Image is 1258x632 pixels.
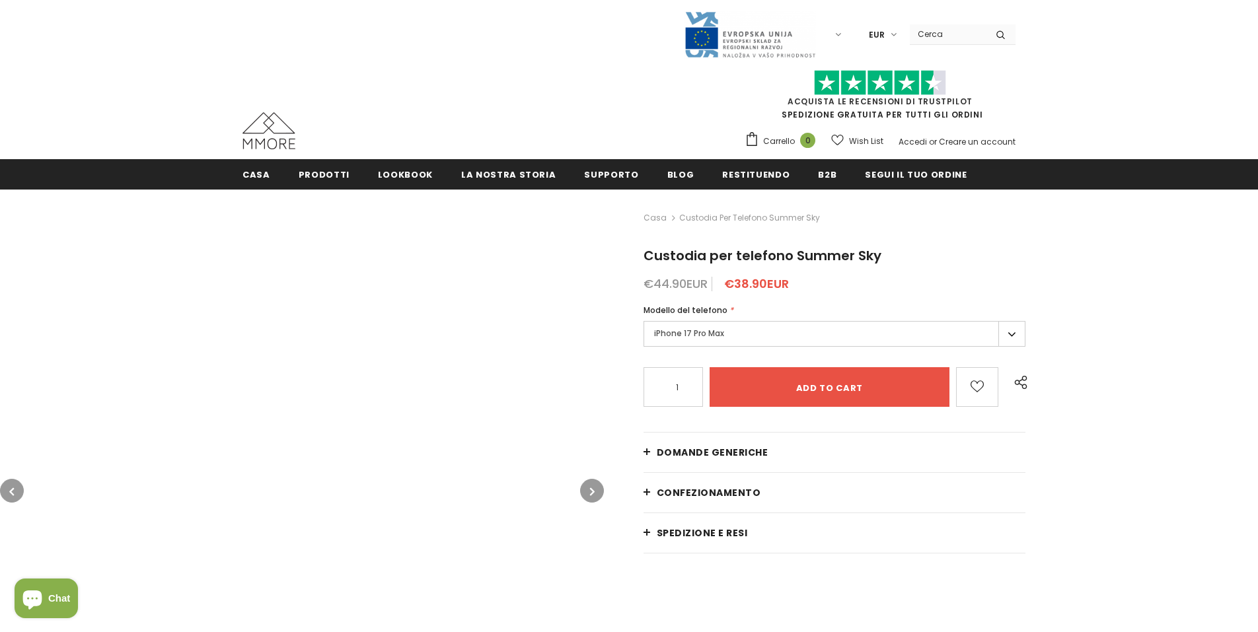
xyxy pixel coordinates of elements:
[722,168,790,181] span: Restituendo
[644,246,881,265] span: Custodia per telefono Summer Sky
[657,526,748,540] span: Spedizione e resi
[667,168,694,181] span: Blog
[788,96,973,107] a: Acquista le recensioni di TrustPilot
[644,210,667,226] a: Casa
[800,133,815,148] span: 0
[745,76,1016,120] span: SPEDIZIONE GRATUITA PER TUTTI GLI ORDINI
[939,136,1016,147] a: Creare un account
[814,70,946,96] img: Fidati di Pilot Stars
[378,168,433,181] span: Lookbook
[644,304,727,316] span: Modello del telefono
[684,11,816,59] img: Javni Razpis
[299,168,350,181] span: Prodotti
[11,579,82,621] inbox-online-store-chat: Shopify online store chat
[644,513,1025,553] a: Spedizione e resi
[644,275,708,292] span: €44.90EUR
[899,136,927,147] a: Accedi
[242,112,295,149] img: Casi MMORE
[584,159,638,189] a: supporto
[657,446,768,459] span: Domande generiche
[865,168,967,181] span: Segui il tuo ordine
[461,168,556,181] span: La nostra storia
[849,135,883,148] span: Wish List
[818,159,836,189] a: B2B
[378,159,433,189] a: Lookbook
[679,210,820,226] span: Custodia per telefono Summer Sky
[667,159,694,189] a: Blog
[710,367,949,407] input: Add to cart
[722,159,790,189] a: Restituendo
[242,168,270,181] span: Casa
[929,136,937,147] span: or
[644,473,1025,512] a: CONFEZIONAMENTO
[684,28,816,40] a: Javni Razpis
[910,24,986,44] input: Search Site
[461,159,556,189] a: La nostra storia
[745,131,822,151] a: Carrello 0
[818,168,836,181] span: B2B
[763,135,795,148] span: Carrello
[657,486,761,499] span: CONFEZIONAMENTO
[299,159,350,189] a: Prodotti
[724,275,789,292] span: €38.90EUR
[242,159,270,189] a: Casa
[644,321,1025,347] label: iPhone 17 Pro Max
[644,433,1025,472] a: Domande generiche
[869,28,885,42] span: EUR
[831,129,883,153] a: Wish List
[865,159,967,189] a: Segui il tuo ordine
[584,168,638,181] span: supporto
